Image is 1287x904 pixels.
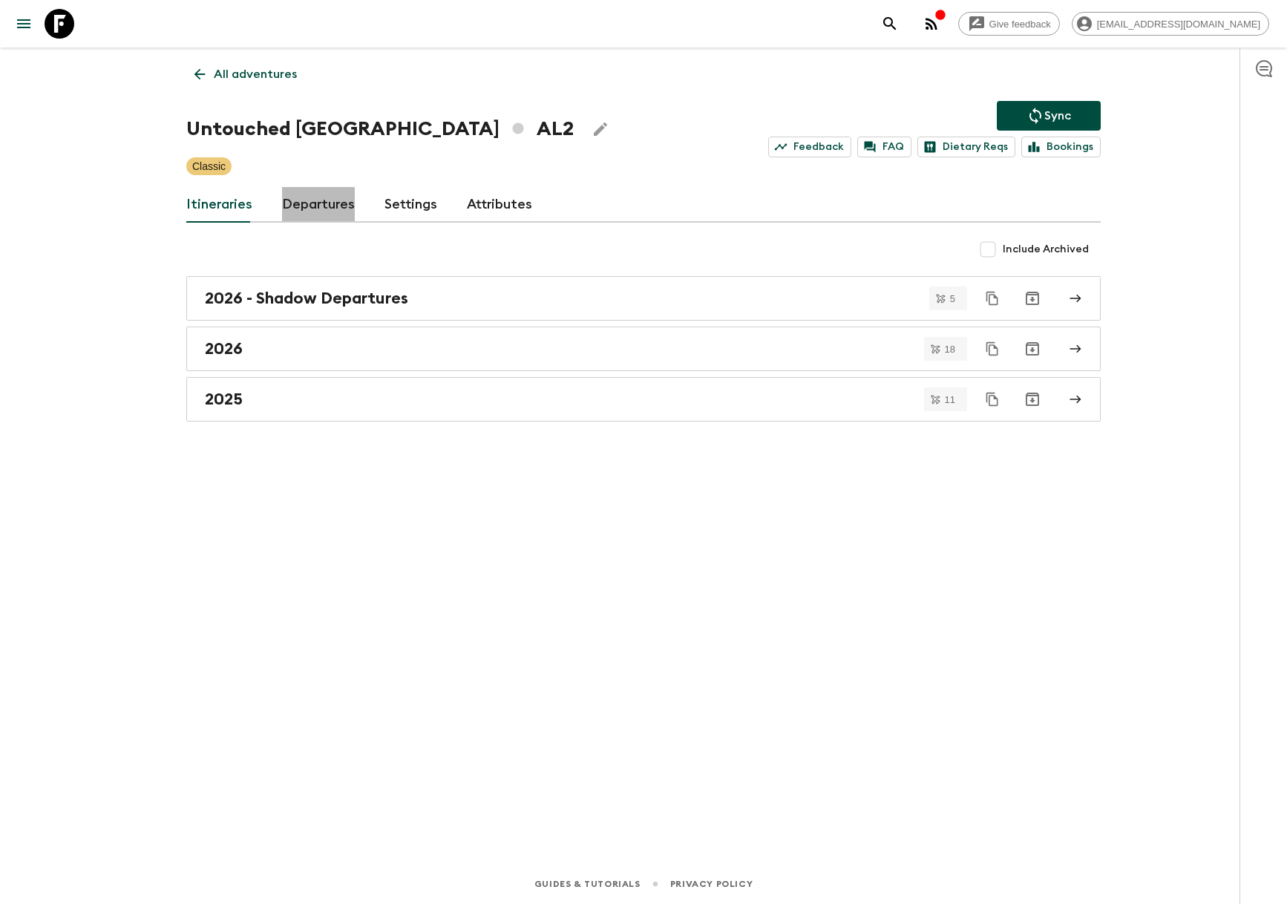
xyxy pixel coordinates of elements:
[186,327,1101,371] a: 2026
[186,187,252,223] a: Itineraries
[186,377,1101,422] a: 2025
[768,137,851,157] a: Feedback
[979,335,1006,362] button: Duplicate
[9,9,39,39] button: menu
[205,289,408,308] h2: 2026 - Shadow Departures
[1018,384,1047,414] button: Archive
[192,159,226,174] p: Classic
[1018,284,1047,313] button: Archive
[586,114,615,144] button: Edit Adventure Title
[670,876,753,892] a: Privacy Policy
[958,12,1060,36] a: Give feedback
[997,101,1101,131] button: Sync adventure departures to the booking engine
[936,344,964,354] span: 18
[979,386,1006,413] button: Duplicate
[936,395,964,404] span: 11
[186,276,1101,321] a: 2026 - Shadow Departures
[1044,107,1071,125] p: Sync
[1021,137,1101,157] a: Bookings
[384,187,437,223] a: Settings
[917,137,1015,157] a: Dietary Reqs
[205,339,243,358] h2: 2026
[857,137,911,157] a: FAQ
[186,114,574,144] h1: Untouched [GEOGRAPHIC_DATA] AL2
[214,65,297,83] p: All adventures
[534,876,641,892] a: Guides & Tutorials
[205,390,243,409] h2: 2025
[1018,334,1047,364] button: Archive
[282,187,355,223] a: Departures
[1072,12,1269,36] div: [EMAIL_ADDRESS][DOMAIN_NAME]
[979,285,1006,312] button: Duplicate
[467,187,532,223] a: Attributes
[186,59,305,89] a: All adventures
[941,294,964,304] span: 5
[1003,242,1089,257] span: Include Archived
[875,9,905,39] button: search adventures
[1089,19,1268,30] span: [EMAIL_ADDRESS][DOMAIN_NAME]
[981,19,1059,30] span: Give feedback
